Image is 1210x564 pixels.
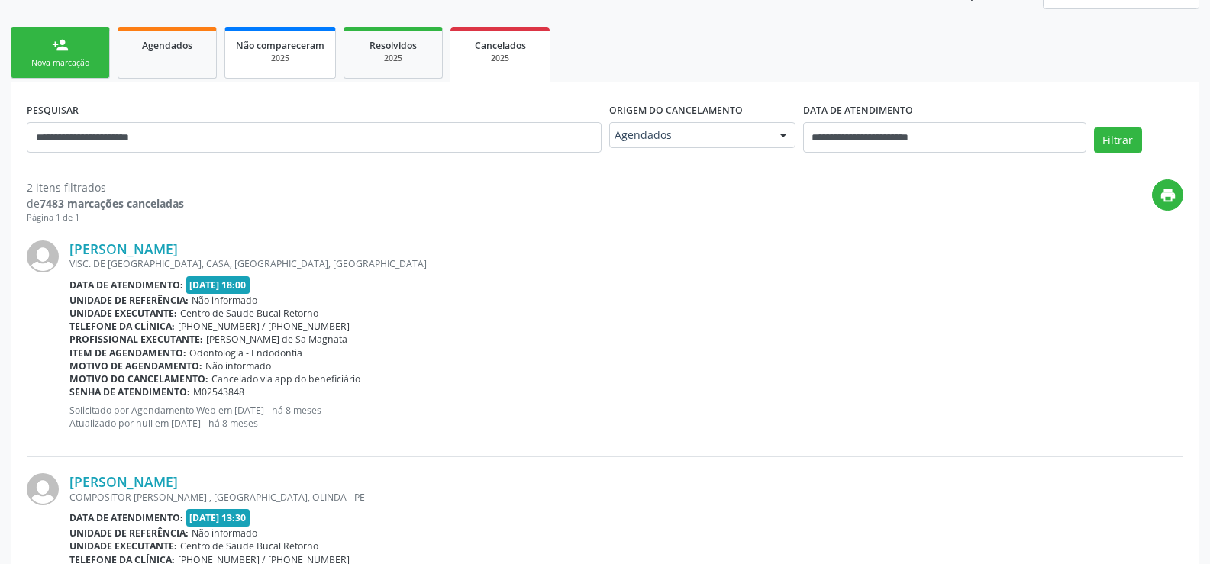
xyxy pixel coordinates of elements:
b: Senha de atendimento: [69,385,190,398]
img: img [27,240,59,272]
a: [PERSON_NAME] [69,473,178,490]
div: 2025 [236,53,324,64]
label: DATA DE ATENDIMENTO [803,98,913,122]
span: Cancelado via app do beneficiário [211,372,360,385]
span: [PHONE_NUMBER] / [PHONE_NUMBER] [178,320,350,333]
div: Página 1 de 1 [27,211,184,224]
b: Telefone da clínica: [69,320,175,333]
button: Filtrar [1094,127,1142,153]
span: Não informado [192,527,257,540]
span: [DATE] 13:30 [186,509,250,527]
p: Solicitado por Agendamento Web em [DATE] - há 8 meses Atualizado por null em [DATE] - há 8 meses [69,404,1183,430]
b: Motivo de agendamento: [69,359,202,372]
label: PESQUISAR [27,98,79,122]
div: de [27,195,184,211]
b: Data de atendimento: [69,511,183,524]
b: Unidade de referência: [69,527,189,540]
b: Item de agendamento: [69,346,186,359]
span: Não compareceram [236,39,324,52]
span: Centro de Saude Bucal Retorno [180,307,318,320]
span: [PERSON_NAME] de Sa Magnata [206,333,347,346]
i: print [1160,187,1176,204]
b: Motivo do cancelamento: [69,372,208,385]
span: Agendados [615,127,764,143]
span: M02543848 [193,385,244,398]
label: Origem do cancelamento [609,98,743,122]
div: VISC. DE [GEOGRAPHIC_DATA], CASA, [GEOGRAPHIC_DATA], [GEOGRAPHIC_DATA] [69,257,1183,270]
span: Resolvidos [369,39,417,52]
span: Agendados [142,39,192,52]
span: Não informado [205,359,271,372]
img: img [27,473,59,505]
b: Unidade de referência: [69,294,189,307]
span: Odontologia - Endodontia [189,346,302,359]
b: Profissional executante: [69,333,203,346]
div: COMPOSITOR [PERSON_NAME] , [GEOGRAPHIC_DATA], OLINDA - PE [69,491,1183,504]
strong: 7483 marcações canceladas [40,196,184,211]
a: [PERSON_NAME] [69,240,178,257]
span: [DATE] 18:00 [186,276,250,294]
b: Unidade executante: [69,307,177,320]
div: Nova marcação [22,57,98,69]
div: 2025 [355,53,431,64]
span: Não informado [192,294,257,307]
b: Data de atendimento: [69,279,183,292]
span: Centro de Saude Bucal Retorno [180,540,318,553]
div: person_add [52,37,69,53]
div: 2025 [461,53,539,64]
span: Cancelados [475,39,526,52]
button: print [1152,179,1183,211]
div: 2 itens filtrados [27,179,184,195]
b: Unidade executante: [69,540,177,553]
